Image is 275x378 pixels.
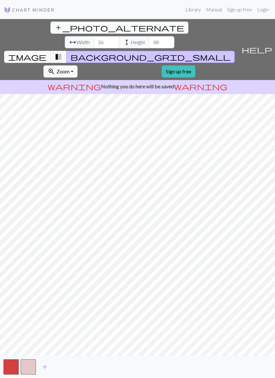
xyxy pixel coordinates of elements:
[44,65,77,78] button: Zoom
[37,361,53,373] button: Add color
[4,6,55,14] img: Logo
[48,67,55,76] span: zoom_in
[3,83,272,90] p: Nothing you do here will be saved
[8,52,46,61] span: image
[55,23,184,32] span: add_photo_alternate
[204,3,225,16] a: Manual
[70,52,231,61] span: background_grid_small
[131,38,145,46] span: Height
[48,82,101,91] span: warning
[174,82,227,91] span: warning
[239,19,275,80] button: Help
[55,52,62,61] span: transition_fade
[77,38,90,46] span: Width
[225,3,255,16] a: Sign up free
[57,68,70,74] span: Zoom
[41,362,49,371] span: add
[162,65,195,78] a: Sign up free
[69,38,77,47] span: arrow_range
[242,45,272,54] span: help
[123,38,131,47] span: height
[255,3,271,16] a: Login
[183,3,204,16] a: Library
